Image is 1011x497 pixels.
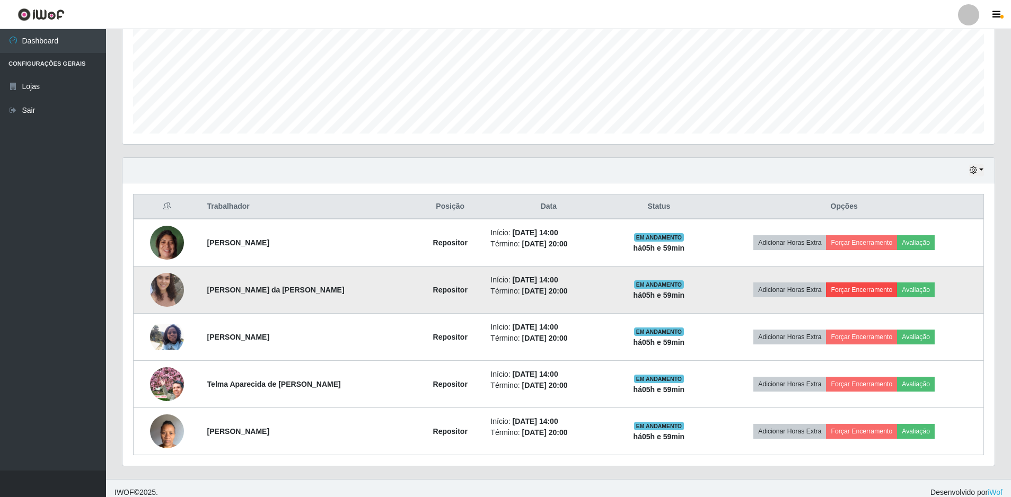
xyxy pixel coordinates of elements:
button: Avaliação [897,235,935,250]
li: Término: [490,286,606,297]
span: EM ANDAMENTO [634,422,684,430]
span: EM ANDAMENTO [634,375,684,383]
li: Início: [490,416,606,427]
button: Forçar Encerramento [826,282,897,297]
img: 1754928473584.jpeg [150,409,184,454]
time: [DATE] 14:00 [513,228,558,237]
time: [DATE] 20:00 [522,428,567,437]
button: Forçar Encerramento [826,377,897,392]
span: EM ANDAMENTO [634,327,684,336]
button: Avaliação [897,377,935,392]
strong: há 05 h e 59 min [634,338,685,347]
li: Início: [490,322,606,333]
span: EM ANDAMENTO [634,280,684,289]
strong: [PERSON_NAME] [207,333,269,341]
time: [DATE] 14:00 [513,323,558,331]
li: Término: [490,333,606,344]
li: Término: [490,238,606,250]
button: Adicionar Horas Extra [753,235,826,250]
button: Adicionar Horas Extra [753,282,826,297]
strong: há 05 h e 59 min [634,432,685,441]
button: Avaliação [897,330,935,344]
strong: há 05 h e 59 min [634,291,685,299]
img: 1753488226695.jpeg [150,367,184,401]
span: IWOF [115,488,134,496]
strong: Repositor [433,380,468,388]
button: Avaliação [897,424,935,439]
time: [DATE] 20:00 [522,334,567,342]
strong: Repositor [433,333,468,341]
strong: [PERSON_NAME] [207,238,269,247]
button: Forçar Encerramento [826,330,897,344]
li: Início: [490,274,606,286]
img: CoreUI Logo [17,8,65,21]
th: Trabalhador [201,194,416,219]
time: [DATE] 14:00 [513,417,558,425]
button: Adicionar Horas Extra [753,330,826,344]
strong: [PERSON_NAME] [207,427,269,436]
th: Data [484,194,613,219]
th: Posição [416,194,484,219]
strong: [PERSON_NAME] da [PERSON_NAME] [207,286,345,294]
li: Término: [490,380,606,391]
strong: Telma Aparecida de [PERSON_NAME] [207,380,341,388]
time: [DATE] 14:00 [513,276,558,284]
button: Adicionar Horas Extra [753,424,826,439]
button: Forçar Encerramento [826,235,897,250]
img: 1753190771762.jpeg [150,324,184,350]
li: Início: [490,369,606,380]
strong: há 05 h e 59 min [634,385,685,394]
strong: Repositor [433,286,468,294]
button: Adicionar Horas Extra [753,377,826,392]
strong: Repositor [433,238,468,247]
a: iWof [988,488,1003,496]
button: Avaliação [897,282,935,297]
th: Opções [705,194,983,219]
li: Término: [490,427,606,438]
time: [DATE] 14:00 [513,370,558,378]
time: [DATE] 20:00 [522,287,567,295]
img: 1750940552132.jpeg [150,220,184,265]
strong: há 05 h e 59 min [634,244,685,252]
img: 1752618929063.jpeg [150,260,184,320]
span: EM ANDAMENTO [634,233,684,242]
li: Início: [490,227,606,238]
button: Forçar Encerramento [826,424,897,439]
time: [DATE] 20:00 [522,239,567,248]
th: Status [613,194,705,219]
time: [DATE] 20:00 [522,381,567,389]
strong: Repositor [433,427,468,436]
